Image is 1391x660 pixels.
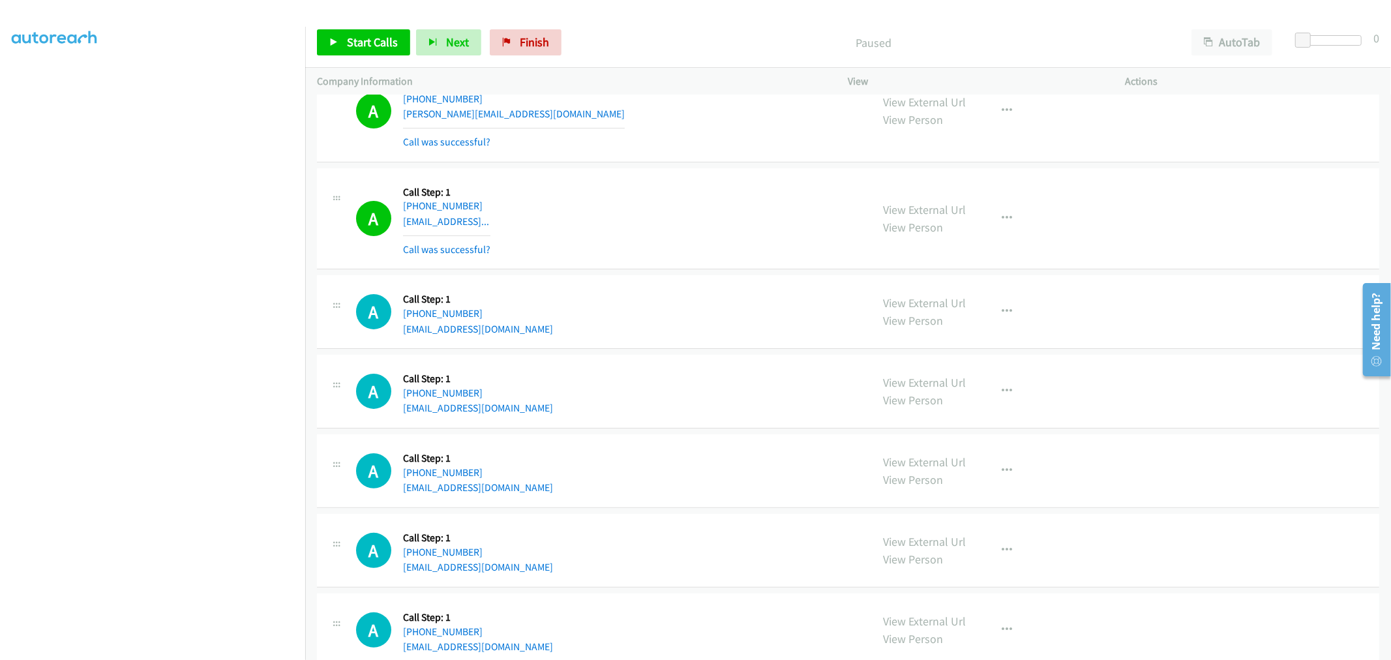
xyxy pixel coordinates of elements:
div: The call is yet to be attempted [356,533,391,568]
span: Next [446,35,469,50]
h5: Call Step: 1 [403,532,553,545]
h1: A [356,294,391,329]
div: The call is yet to be attempted [356,374,391,409]
a: View Person [884,112,944,127]
iframe: To enrich screen reader interactions, please activate Accessibility in Grammarly extension settings [12,38,305,658]
a: Start Calls [317,29,410,55]
h1: A [356,374,391,409]
p: View [848,74,1102,89]
a: [EMAIL_ADDRESS][DOMAIN_NAME] [403,323,553,335]
a: View External Url [884,534,966,549]
h1: A [356,201,391,236]
a: View Person [884,393,944,408]
button: AutoTab [1191,29,1272,55]
a: View External Url [884,455,966,470]
a: View External Url [884,295,966,310]
h5: Call Step: 1 [403,611,553,624]
a: Finish [490,29,561,55]
a: [PHONE_NUMBER] [403,546,483,558]
div: Delay between calls (in seconds) [1302,35,1362,46]
h5: Call Step: 1 [403,452,553,465]
h1: A [356,533,391,568]
a: [PHONE_NUMBER] [403,93,483,105]
a: View Person [884,552,944,567]
a: [PERSON_NAME][EMAIL_ADDRESS][DOMAIN_NAME] [403,108,625,120]
p: Actions [1126,74,1379,89]
div: The call is yet to be attempted [356,294,391,329]
a: [PHONE_NUMBER] [403,625,483,638]
h5: Call Step: 1 [403,293,553,306]
p: Company Information [317,74,825,89]
a: [PHONE_NUMBER] [403,307,483,320]
a: [PHONE_NUMBER] [403,466,483,479]
h5: Call Step: 1 [403,372,553,385]
button: Next [416,29,481,55]
a: View Person [884,472,944,487]
p: Paused [579,34,1168,52]
a: [EMAIL_ADDRESS][DOMAIN_NAME] [403,640,553,653]
a: [EMAIL_ADDRESS][DOMAIN_NAME] [403,481,553,494]
a: View External Url [884,95,966,110]
h1: A [356,93,391,128]
h1: A [356,453,391,488]
span: Start Calls [347,35,398,50]
a: [PHONE_NUMBER] [403,387,483,399]
a: [EMAIL_ADDRESS][DOMAIN_NAME] [403,561,553,573]
h5: Call Step: 1 [403,186,490,199]
a: View External Url [884,375,966,390]
a: View External Url [884,614,966,629]
span: Finish [520,35,549,50]
div: The call is yet to be attempted [356,453,391,488]
a: [EMAIL_ADDRESS]... [403,215,489,228]
a: Call was successful? [403,136,490,148]
div: The call is yet to be attempted [356,612,391,648]
a: View Person [884,631,944,646]
a: Call was successful? [403,243,490,256]
iframe: Resource Center [1354,278,1391,382]
h1: A [356,612,391,648]
a: View Person [884,313,944,328]
a: [EMAIL_ADDRESS][DOMAIN_NAME] [403,402,553,414]
a: View External Url [884,202,966,217]
a: [PHONE_NUMBER] [403,200,483,212]
a: View Person [884,220,944,235]
div: 0 [1373,29,1379,47]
